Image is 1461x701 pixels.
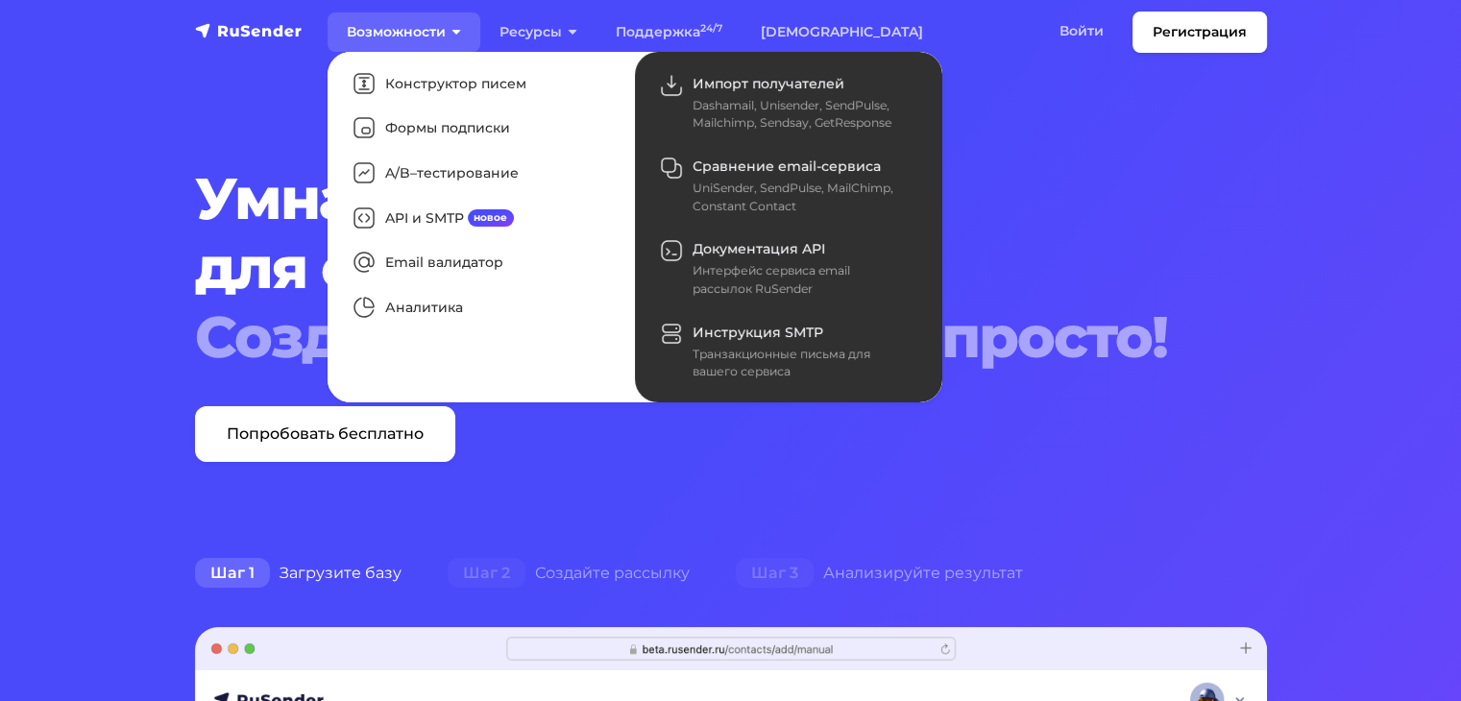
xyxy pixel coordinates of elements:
[1132,12,1267,53] a: Регистрация
[693,346,910,381] div: Транзакционные письма для вашего сервиса
[328,12,480,52] a: Возможности
[172,554,425,592] div: Загрузите базу
[645,228,933,310] a: Документация API Интерфейс сервиса email рассылок RuSender
[693,324,823,341] span: Инструкция SMTP
[700,22,722,35] sup: 24/7
[195,21,303,40] img: RuSender
[448,558,525,589] span: Шаг 2
[693,240,825,257] span: Документация API
[645,61,933,144] a: Импорт получателей Dashamail, Unisender, SendPulse, Mailchimp, Sendsay, GetResponse
[693,97,910,133] div: Dashamail, Unisender, SendPulse, Mailchimp, Sendsay, GetResponse
[337,285,625,330] a: Аналитика
[337,241,625,286] a: Email валидатор
[736,558,814,589] span: Шаг 3
[645,310,933,393] a: Инструкция SMTP Транзакционные письма для вашего сервиса
[337,61,625,107] a: Конструктор писем
[742,12,942,52] a: [DEMOGRAPHIC_DATA]
[693,180,910,215] div: UniSender, SendPulse, MailChimp, Constant Contact
[693,157,881,175] span: Сравнение email-сервиса
[693,75,844,92] span: Импорт получателей
[645,144,933,227] a: Сравнение email-сервиса UniSender, SendPulse, MailChimp, Constant Contact
[195,406,455,462] a: Попробовать бесплатно
[425,554,713,592] div: Создайте рассылку
[1040,12,1123,51] a: Войти
[195,558,270,589] span: Шаг 1
[195,302,1176,372] div: Создать рассылку — это просто!
[713,554,1046,592] div: Анализируйте результат
[597,12,742,52] a: Поддержка24/7
[337,151,625,196] a: A/B–тестирование
[693,262,910,298] div: Интерфейс сервиса email рассылок RuSender
[468,209,515,227] span: новое
[480,12,597,52] a: Ресурсы
[337,107,625,152] a: Формы подписки
[337,196,625,241] a: API и SMTPновое
[195,164,1176,372] h1: Умная система для email рассылок.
